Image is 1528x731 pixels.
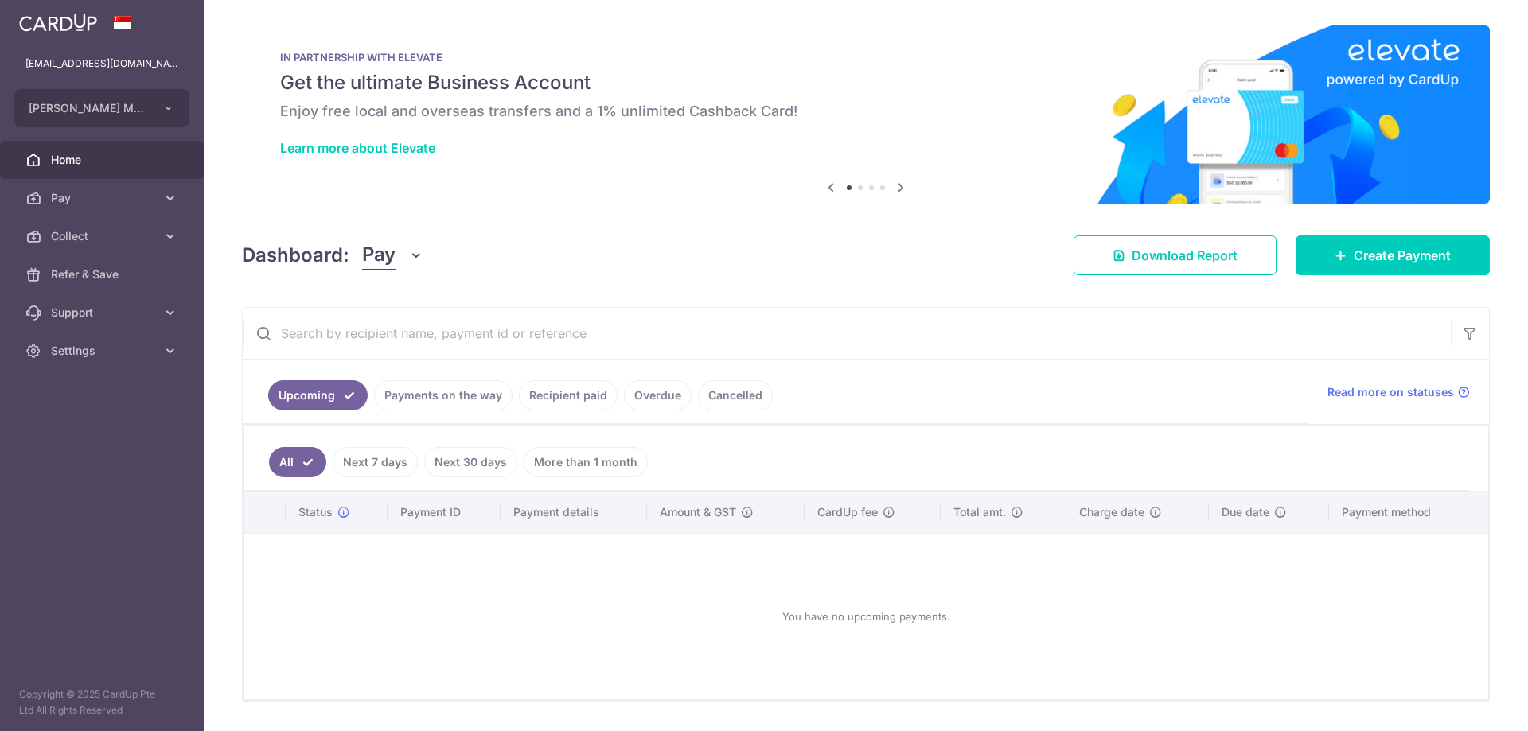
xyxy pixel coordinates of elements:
[243,308,1451,359] input: Search by recipient name, payment id or reference
[1426,683,1512,723] iframe: Opens a widget where you can find more information
[1327,384,1470,400] a: Read more on statuses
[51,152,156,168] span: Home
[280,102,1452,121] h6: Enjoy free local and overseas transfers and a 1% unlimited Cashback Card!
[374,380,513,410] a: Payments on the way
[280,140,435,156] a: Learn more about Elevate
[953,504,1006,520] span: Total amt.
[14,89,189,127] button: [PERSON_NAME] MANAGEMENT CONSULTANCY (S) PTE. LTD.
[817,504,878,520] span: CardUp fee
[51,343,156,359] span: Settings
[1296,235,1490,275] a: Create Payment
[268,380,368,410] a: Upcoming
[1222,504,1269,520] span: Due date
[280,51,1452,64] p: IN PARTNERSHIP WITH ELEVATE
[501,492,647,533] th: Payment details
[1074,235,1277,275] a: Download Report
[388,492,501,533] th: Payment ID
[269,447,326,477] a: All
[362,240,396,270] span: Pay
[1079,504,1144,520] span: Charge date
[424,447,517,477] a: Next 30 days
[1327,384,1454,400] span: Read more on statuses
[51,305,156,321] span: Support
[242,25,1490,204] img: Renovation banner
[524,447,648,477] a: More than 1 month
[1329,492,1488,533] th: Payment method
[660,504,736,520] span: Amount & GST
[242,241,349,270] h4: Dashboard:
[25,56,178,72] p: [EMAIL_ADDRESS][DOMAIN_NAME]
[624,380,692,410] a: Overdue
[362,240,423,270] button: Pay
[280,70,1452,95] h5: Get the ultimate Business Account
[29,100,146,116] span: [PERSON_NAME] MANAGEMENT CONSULTANCY (S) PTE. LTD.
[519,380,618,410] a: Recipient paid
[333,447,418,477] a: Next 7 days
[51,228,156,244] span: Collect
[698,380,773,410] a: Cancelled
[51,266,156,282] span: Refer & Save
[1354,246,1451,265] span: Create Payment
[263,546,1469,686] div: You have no upcoming payments.
[19,13,97,32] img: CardUp
[1132,246,1238,265] span: Download Report
[298,504,333,520] span: Status
[51,190,156,206] span: Pay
